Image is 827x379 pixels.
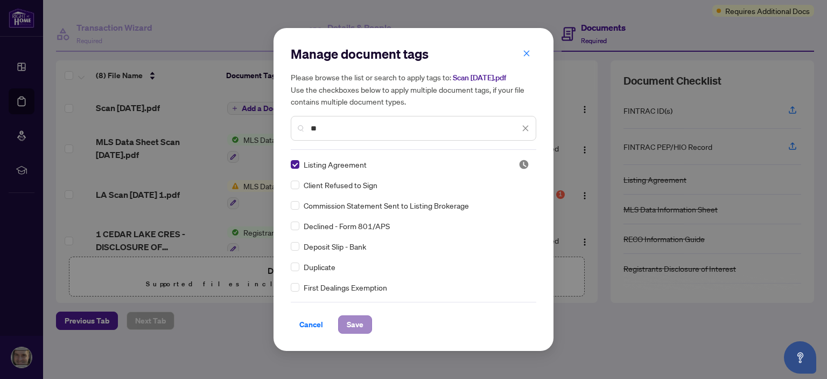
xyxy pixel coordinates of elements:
span: First Dealings Exemption [304,281,387,293]
span: Deposit Slip - Bank [304,240,366,252]
span: close [523,50,530,57]
span: Save [347,316,363,333]
button: Cancel [291,315,332,334]
span: Commission Statement Sent to Listing Brokerage [304,199,469,211]
img: status [518,159,529,170]
span: Scan [DATE].pdf [453,73,506,82]
span: Listing Agreement [304,159,367,170]
span: Pending Review [518,159,529,170]
span: close [522,125,529,132]
span: Declined - Form 801/APS [304,220,390,232]
span: Duplicate [304,261,335,273]
span: Client Refused to Sign [304,179,377,191]
h2: Manage document tags [291,45,536,63]
button: Open asap [784,341,816,374]
button: Save [338,315,372,334]
h5: Please browse the list or search to apply tags to: Use the checkboxes below to apply multiple doc... [291,71,536,107]
span: Cancel [299,316,323,333]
